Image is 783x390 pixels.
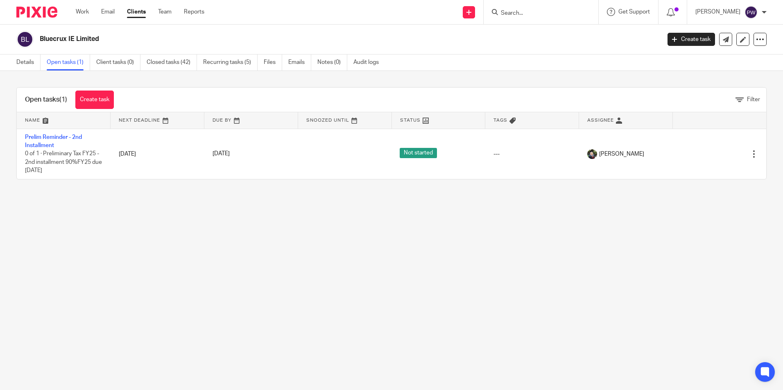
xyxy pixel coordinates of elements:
span: [PERSON_NAME] [599,150,644,158]
img: svg%3E [16,31,34,48]
a: Open tasks (1) [47,54,90,70]
img: Pixie [16,7,57,18]
a: Clients [127,8,146,16]
a: Team [158,8,172,16]
a: Create task [668,33,715,46]
a: Files [264,54,282,70]
a: Client tasks (0) [96,54,140,70]
img: svg%3E [745,6,758,19]
span: Status [400,118,421,122]
a: Details [16,54,41,70]
div: --- [493,150,571,158]
span: (1) [59,96,67,103]
a: Notes (0) [317,54,347,70]
a: Work [76,8,89,16]
span: Get Support [618,9,650,15]
h2: Bluecrux IE Limited [40,35,532,43]
span: 0 of 1 · Preliminary Tax FY25 - 2nd installment 90%FY25 due [DATE] [25,151,102,173]
a: Prelim Reminder - 2nd Installment [25,134,82,148]
td: [DATE] [111,129,204,179]
span: [DATE] [213,151,230,157]
a: Recurring tasks (5) [203,54,258,70]
a: Audit logs [353,54,385,70]
span: Tags [493,118,507,122]
span: Not started [400,148,437,158]
span: Snoozed Until [306,118,349,122]
a: Reports [184,8,204,16]
input: Search [500,10,574,17]
img: Jade.jpeg [587,149,597,159]
a: Closed tasks (42) [147,54,197,70]
span: Filter [747,97,760,102]
h1: Open tasks [25,95,67,104]
a: Email [101,8,115,16]
p: [PERSON_NAME] [695,8,740,16]
a: Create task [75,91,114,109]
a: Emails [288,54,311,70]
